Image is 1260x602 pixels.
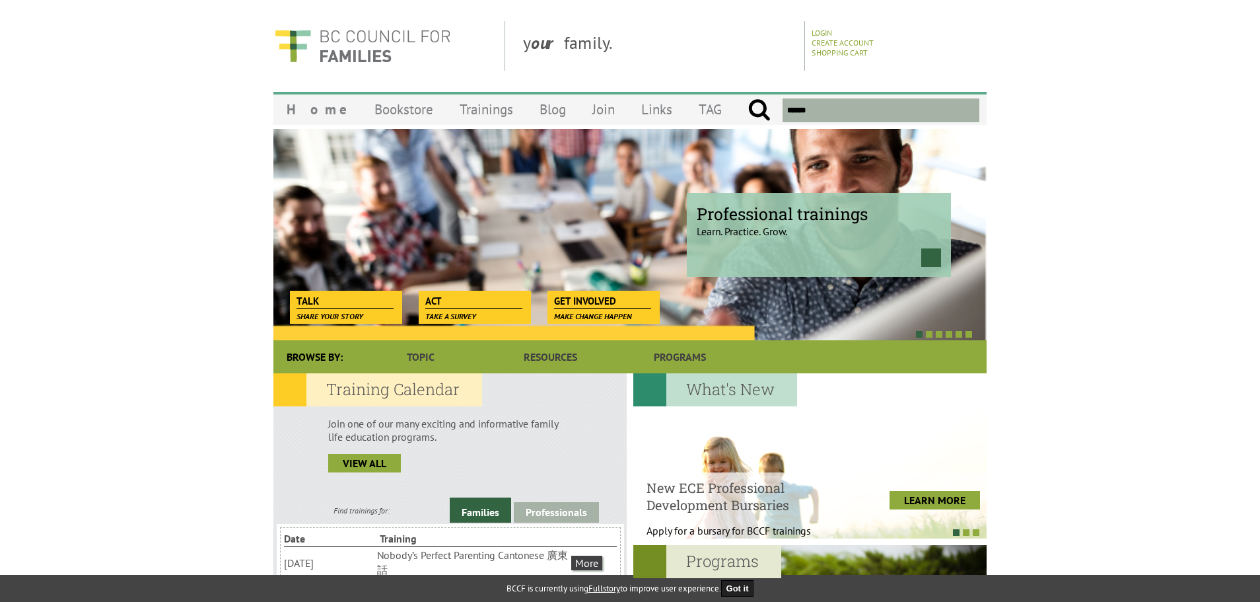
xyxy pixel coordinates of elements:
h2: What's New [633,373,797,406]
a: Professionals [514,502,599,523]
a: Blog [526,94,579,125]
a: Talk Share your story [290,291,400,309]
p: Learn. Practice. Grow. [697,213,941,238]
span: Make change happen [554,311,632,321]
div: Find trainings for: [273,506,450,515]
a: Resources [485,340,615,373]
span: Act [425,294,522,309]
li: Training [380,531,473,546]
a: Fullstory [588,583,620,594]
input: Submit [748,98,771,122]
a: Topic [356,340,485,373]
a: Home [273,94,361,125]
a: view all [328,454,401,472]
a: Act Take a survey [419,291,529,309]
div: y family. [512,21,805,71]
li: [DATE] [284,555,374,571]
a: Bookstore [361,94,446,125]
span: Talk [297,294,394,309]
span: Share your story [297,311,363,321]
li: Date [284,531,377,546]
div: Browse By: [273,340,356,373]
a: Families [450,498,511,523]
img: BC Council for FAMILIES [273,21,452,71]
span: Professional trainings [697,203,941,225]
p: Join one of our many exciting and informative family life education programs. [328,417,572,443]
p: Apply for a bursary for BCCF trainings West... [647,524,844,550]
h2: Programs [633,545,781,578]
a: Join [579,94,628,125]
a: Login [812,28,832,38]
h2: Training Calendar [273,373,482,406]
a: LEARN MORE [890,491,980,509]
h4: New ECE Professional Development Bursaries [647,479,844,513]
a: Trainings [446,94,526,125]
a: Create Account [812,38,874,48]
span: Get Involved [554,294,651,309]
a: TAG [685,94,735,125]
a: Get Involved Make change happen [547,291,658,309]
a: More [571,556,602,570]
button: Got it [721,580,754,597]
span: Take a survey [425,311,476,321]
a: Programs [615,340,745,373]
li: Nobody’s Perfect Parenting Cantonese 廣東話 [377,547,569,579]
a: Shopping Cart [812,48,868,57]
a: Links [628,94,685,125]
strong: our [531,32,564,54]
